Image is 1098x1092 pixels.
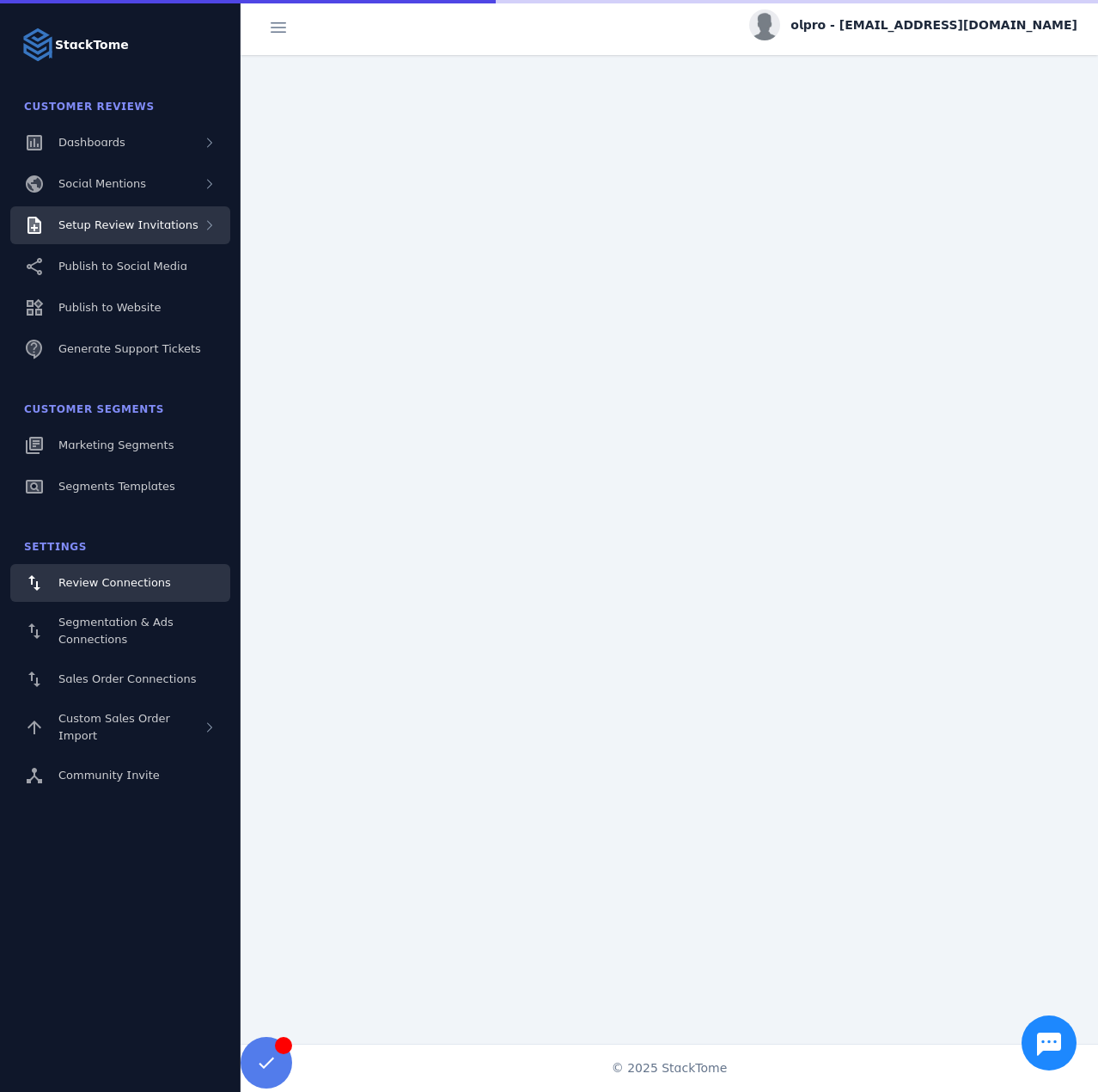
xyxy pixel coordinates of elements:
a: Generate Support Tickets [10,330,230,368]
span: Setup Review Invitations [58,218,198,231]
span: Publish to Social Media [58,260,187,273]
span: Publish to Website [58,301,161,314]
a: Review Connections [10,564,230,602]
a: Marketing Segments [10,426,230,464]
img: profile.jpg [749,9,780,40]
span: Social Mentions [58,177,146,190]
span: Settings [24,541,87,553]
span: olpro - [EMAIL_ADDRESS][DOMAIN_NAME] [790,16,1077,34]
strong: StackTome [55,36,129,54]
a: Community Invite [10,757,230,794]
span: Generate Support Tickets [58,342,201,355]
a: Sales Order Connections [10,660,230,698]
a: Publish to Website [10,289,230,327]
span: Customer Reviews [24,101,155,113]
span: Review Connections [58,576,171,589]
a: Publish to Social Media [10,248,230,285]
span: Segmentation & Ads Connections [58,616,174,646]
span: Dashboards [58,136,125,149]
span: Customer Segments [24,403,164,415]
span: © 2025 StackTome [612,1059,728,1077]
span: Segments Templates [58,480,175,493]
span: Custom Sales Order Import [58,712,170,742]
a: Segmentation & Ads Connections [10,605,230,657]
button: olpro - [EMAIL_ADDRESS][DOMAIN_NAME] [749,9,1077,40]
img: Logo image [21,28,55,62]
span: Community Invite [58,769,160,782]
span: Marketing Segments [58,439,174,451]
span: Sales Order Connections [58,672,196,685]
a: Segments Templates [10,468,230,506]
